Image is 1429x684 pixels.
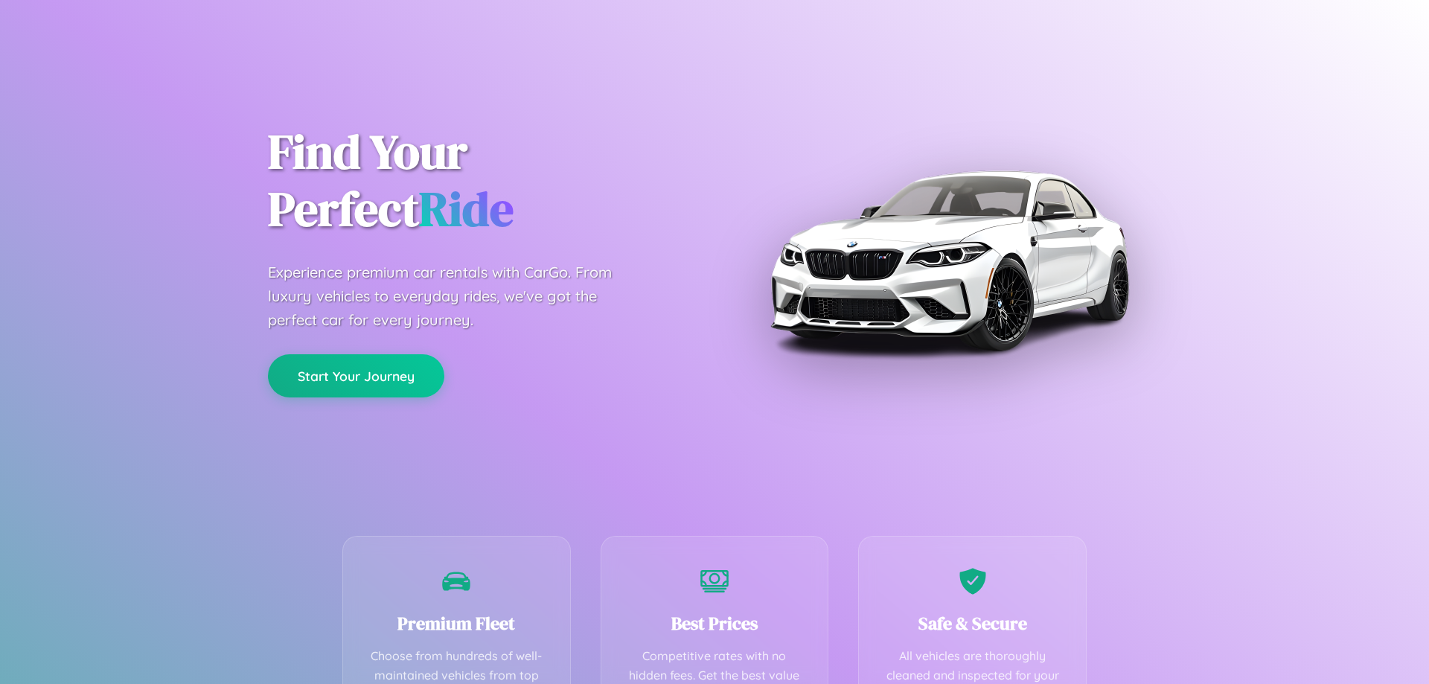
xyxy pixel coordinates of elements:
[419,176,514,241] span: Ride
[763,74,1135,447] img: Premium BMW car rental vehicle
[268,124,692,238] h1: Find Your Perfect
[365,611,548,636] h3: Premium Fleet
[881,611,1064,636] h3: Safe & Secure
[268,261,640,332] p: Experience premium car rentals with CarGo. From luxury vehicles to everyday rides, we've got the ...
[268,354,444,397] button: Start Your Journey
[624,611,806,636] h3: Best Prices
